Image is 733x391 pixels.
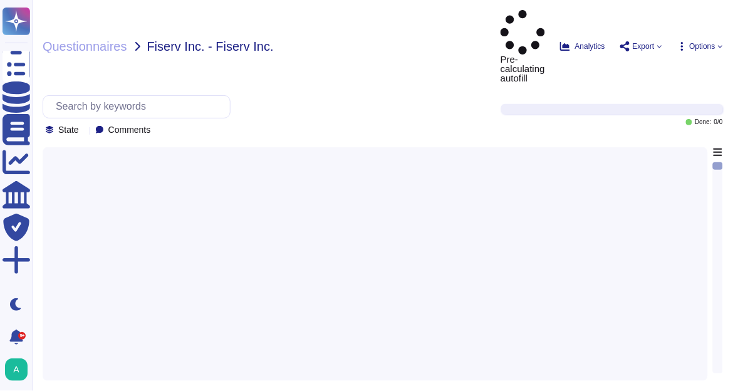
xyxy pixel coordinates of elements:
[49,96,230,118] input: Search by keywords
[5,358,28,381] img: user
[714,119,723,125] span: 0 / 0
[501,10,545,83] span: Pre-calculating autofill
[43,40,127,53] span: Questionnaires
[560,41,605,51] button: Analytics
[108,125,151,134] span: Comments
[3,356,36,383] button: user
[690,43,715,50] span: Options
[18,332,26,340] div: 9+
[633,43,655,50] span: Export
[147,40,274,53] span: Fiserv Inc. - Fiserv Inc.
[575,43,605,50] span: Analytics
[58,125,79,134] span: State
[695,119,712,125] span: Done:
